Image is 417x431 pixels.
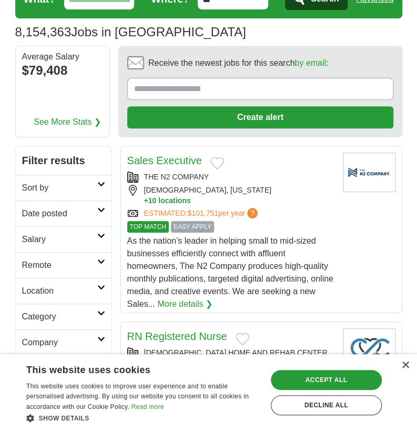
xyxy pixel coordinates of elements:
[127,185,334,206] div: [DEMOGRAPHIC_DATA], [US_STATE]
[127,172,334,183] div: THE N2 COMPANY
[144,196,334,206] button: +10 locations
[22,285,97,297] h2: Location
[22,182,97,194] h2: Sort by
[343,153,395,192] img: Company logo
[16,146,111,175] h2: Filter results
[127,106,393,128] button: Create alert
[22,233,97,246] h2: Salary
[16,278,111,304] a: Location
[22,336,97,349] h2: Company
[22,61,103,80] div: $79,408
[26,360,233,376] div: This website uses cookies
[16,201,111,226] a: Date posted
[271,370,382,390] div: Accept all
[127,330,227,342] a: RN Registered Nurse
[22,207,97,220] h2: Date posted
[22,310,97,323] h2: Category
[148,57,328,69] span: Receive the newest jobs for this search :
[16,175,111,201] a: Sort by
[16,226,111,252] a: Salary
[127,221,169,233] span: TOP MATCH
[401,362,409,369] div: Close
[144,196,148,206] span: +
[127,236,333,308] span: As the nation’s leader in helping small to mid-sized businesses efficiently connect with affluent...
[127,155,202,166] a: Sales Executive
[294,58,326,67] a: by email
[16,329,111,355] a: Company
[15,23,72,42] span: 8,154,363
[16,252,111,278] a: Remote
[131,403,164,410] a: Read more, opens a new window
[22,53,103,61] div: Average Salary
[271,395,382,415] div: Decline all
[16,304,111,329] a: Category
[127,347,334,358] div: [DEMOGRAPHIC_DATA] HOME AND REHAB CENTER
[22,259,97,272] h2: Remote
[247,208,258,218] span: ?
[210,157,224,169] button: Add to favorite jobs
[15,25,246,39] h1: Jobs in [GEOGRAPHIC_DATA]
[171,221,214,233] span: EASY APPLY
[187,209,218,217] span: $101,751
[34,116,101,128] a: See More Stats ❯
[26,383,249,411] span: This website uses cookies to improve user experience and to enable personalised advertising. By u...
[26,413,260,423] div: Show details
[39,415,89,422] span: Show details
[343,328,395,368] img: Company logo
[144,208,260,219] a: ESTIMATED:$101,751per year?
[236,333,249,345] button: Add to favorite jobs
[157,298,212,310] a: More details ❯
